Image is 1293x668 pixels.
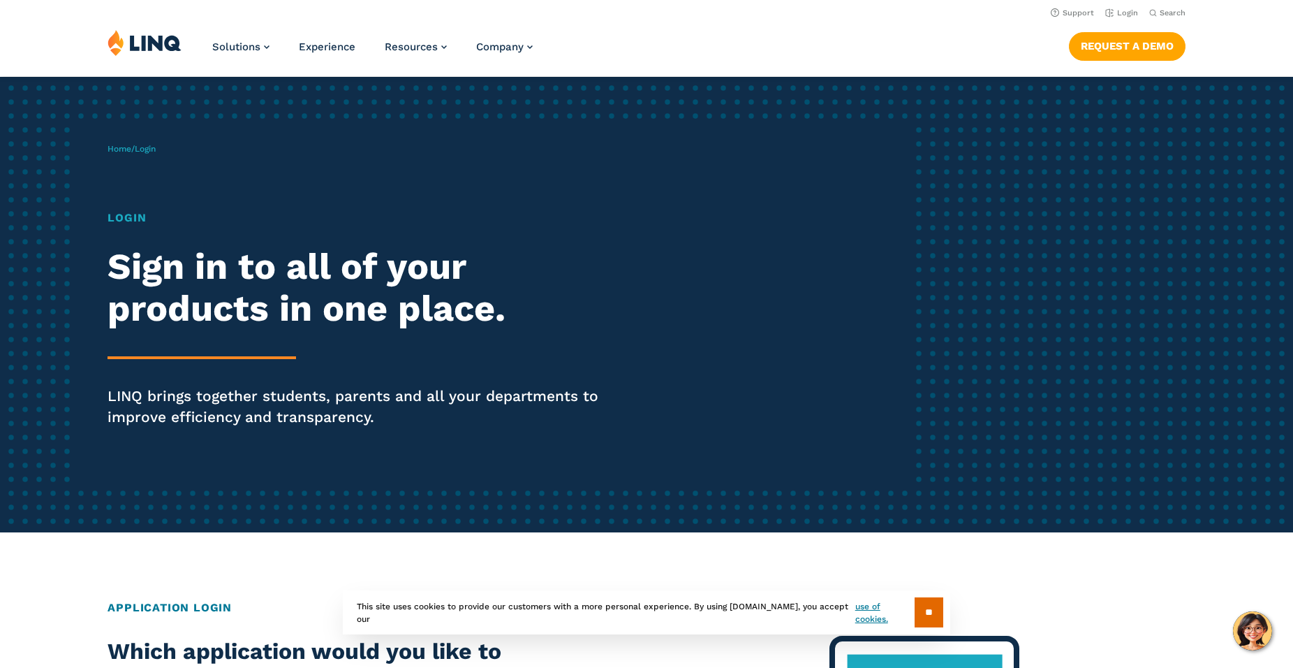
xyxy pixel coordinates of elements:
a: Support [1051,8,1094,17]
span: Company [476,41,524,53]
span: Login [135,144,156,154]
a: Experience [299,41,355,53]
button: Open Search Bar [1149,8,1185,18]
span: Resources [385,41,438,53]
nav: Button Navigation [1069,29,1185,60]
a: Resources [385,41,447,53]
span: Solutions [212,41,260,53]
h2: Sign in to all of your products in one place. [108,246,606,330]
a: Home [108,144,131,154]
a: Request a Demo [1069,32,1185,60]
nav: Primary Navigation [212,29,533,75]
button: Hello, have a question? Let’s chat. [1233,611,1272,651]
span: / [108,144,156,154]
div: This site uses cookies to provide our customers with a more personal experience. By using [DOMAIN... [343,590,950,634]
span: Search [1160,8,1185,17]
a: Login [1105,8,1138,17]
a: Company [476,41,533,53]
a: Solutions [212,41,269,53]
a: use of cookies. [855,600,915,625]
p: LINQ brings together students, parents and all your departments to improve efficiency and transpa... [108,386,606,428]
h1: Login [108,210,606,226]
img: LINQ | K‑12 Software [108,29,182,56]
h2: Application Login [108,600,1185,616]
